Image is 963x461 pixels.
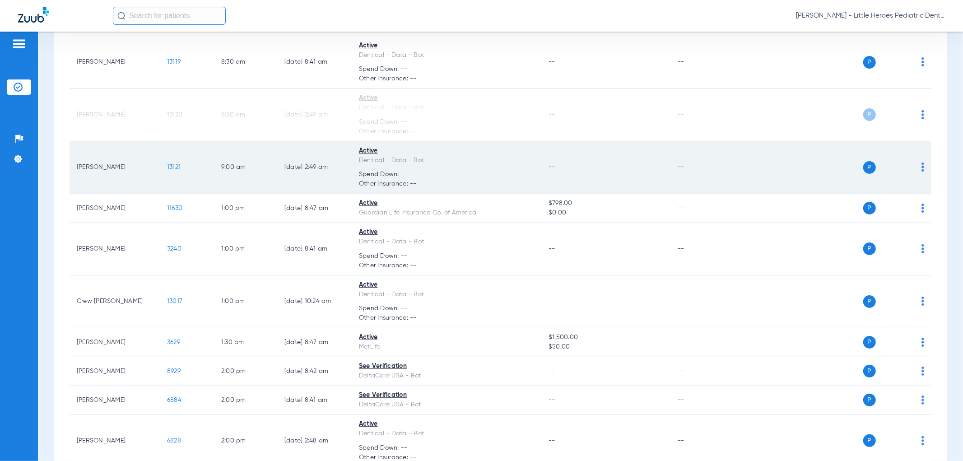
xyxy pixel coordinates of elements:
[70,223,160,276] td: [PERSON_NAME]
[359,443,534,453] span: Spend Down: --
[167,397,181,403] span: 6884
[214,357,277,386] td: 2:00 PM
[359,103,534,112] div: Dentical - Data - Bot
[277,223,352,276] td: [DATE] 8:41 AM
[359,333,534,342] div: Active
[277,89,352,142] td: [DATE] 2:49 AM
[214,89,277,142] td: 8:30 AM
[863,295,876,308] span: P
[359,429,534,438] div: Dentical - Data - Bot
[549,59,555,65] span: --
[359,93,534,103] div: Active
[549,208,663,218] span: $0.00
[359,170,534,179] span: Spend Down: --
[359,371,534,381] div: DeltaCare USA - Bot
[549,438,555,444] span: --
[670,328,731,357] td: --
[277,328,352,357] td: [DATE] 8:47 AM
[277,36,352,89] td: [DATE] 8:41 AM
[70,357,160,386] td: [PERSON_NAME]
[214,194,277,223] td: 1:00 PM
[214,36,277,89] td: 8:30 AM
[70,89,160,142] td: [PERSON_NAME]
[167,339,180,345] span: 3629
[549,112,555,118] span: --
[549,246,555,252] span: --
[918,418,963,461] iframe: Chat Widget
[359,65,534,74] span: Spend Down: --
[670,357,731,386] td: --
[359,251,534,261] span: Spend Down: --
[359,304,534,313] span: Spend Down: --
[359,117,534,127] span: Spend Down: --
[549,397,555,403] span: --
[670,275,731,328] td: --
[359,156,534,165] div: Dentical - Data - Bot
[70,386,160,415] td: [PERSON_NAME]
[921,338,924,347] img: group-dot-blue.svg
[359,74,534,84] span: Other Insurance: --
[863,161,876,174] span: P
[167,298,182,304] span: 13017
[214,275,277,328] td: 1:00 PM
[359,419,534,429] div: Active
[359,391,534,400] div: See Verification
[549,199,663,208] span: $798.00
[214,386,277,415] td: 2:00 PM
[359,342,534,352] div: MetLife
[277,275,352,328] td: [DATE] 10:24 AM
[167,438,181,444] span: 6828
[921,57,924,66] img: group-dot-blue.svg
[277,386,352,415] td: [DATE] 8:41 AM
[359,228,534,237] div: Active
[549,333,663,342] span: $1,500.00
[167,59,181,65] span: 13119
[70,36,160,89] td: [PERSON_NAME]
[549,368,555,374] span: --
[113,7,226,25] input: Search for patients
[921,244,924,253] img: group-dot-blue.svg
[670,36,731,89] td: --
[167,368,181,374] span: 8929
[549,164,555,170] span: --
[277,141,352,194] td: [DATE] 2:49 AM
[359,179,534,189] span: Other Insurance: --
[359,237,534,247] div: Dentical - Data - Bot
[359,400,534,410] div: DeltaCare USA - Bot
[359,261,534,270] span: Other Insurance: --
[863,434,876,447] span: P
[921,396,924,405] img: group-dot-blue.svg
[70,275,160,328] td: Crew [PERSON_NAME]
[359,313,534,323] span: Other Insurance: --
[18,7,49,23] img: Zuub Logo
[359,208,534,218] div: Guardian Life Insurance Co. of America
[670,194,731,223] td: --
[921,110,924,119] img: group-dot-blue.svg
[359,146,534,156] div: Active
[359,127,534,136] span: Other Insurance: --
[921,367,924,376] img: group-dot-blue.svg
[167,164,181,170] span: 13121
[167,112,182,118] span: 13120
[921,204,924,213] img: group-dot-blue.svg
[70,194,160,223] td: [PERSON_NAME]
[863,365,876,377] span: P
[214,223,277,276] td: 1:00 PM
[167,246,181,252] span: 3240
[167,205,182,211] span: 11630
[921,297,924,306] img: group-dot-blue.svg
[359,199,534,208] div: Active
[863,56,876,69] span: P
[863,394,876,406] span: P
[921,163,924,172] img: group-dot-blue.svg
[359,280,534,290] div: Active
[359,41,534,51] div: Active
[117,12,126,20] img: Search Icon
[670,89,731,142] td: --
[670,141,731,194] td: --
[70,141,160,194] td: [PERSON_NAME]
[12,38,26,49] img: hamburger-icon
[796,11,945,20] span: [PERSON_NAME] - Little Heroes Pediatric Dentistry
[359,290,534,299] div: Dentical - Data - Bot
